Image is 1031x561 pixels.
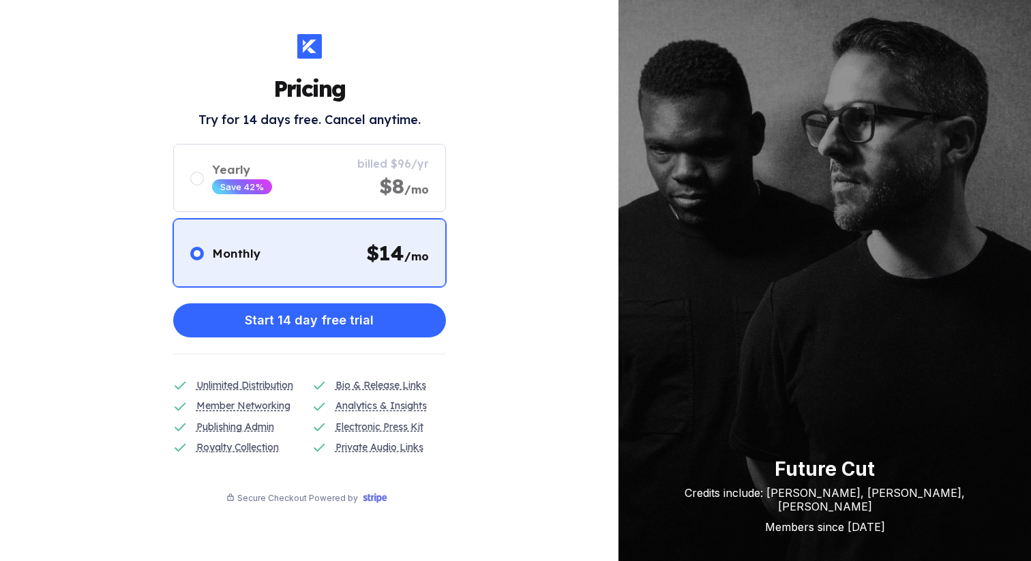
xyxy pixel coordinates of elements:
[173,303,446,337] button: Start 14 day free trial
[220,181,264,192] div: Save 42%
[357,157,429,170] div: billed $96/yr
[335,378,426,393] div: Bio & Release Links
[212,162,272,177] div: Yearly
[196,419,274,434] div: Publishing Admin
[335,440,423,455] div: Private Audio Links
[335,398,427,413] div: Analytics & Insights
[335,419,423,434] div: Electronic Press Kit
[237,493,358,503] div: Secure Checkout Powered by
[379,173,429,199] div: $8
[196,378,293,393] div: Unlimited Distribution
[245,307,374,334] div: Start 14 day free trial
[212,246,260,260] div: Monthly
[196,440,279,455] div: Royalty Collection
[366,240,429,266] div: $ 14
[646,457,1004,481] div: Future Cut
[273,75,345,102] h1: Pricing
[404,249,429,263] span: /mo
[646,520,1004,534] div: Members since [DATE]
[646,486,1004,513] div: Credits include: [PERSON_NAME], [PERSON_NAME], [PERSON_NAME]
[198,112,421,127] h2: Try for 14 days free. Cancel anytime.
[196,398,290,413] div: Member Networking
[404,183,429,196] span: /mo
